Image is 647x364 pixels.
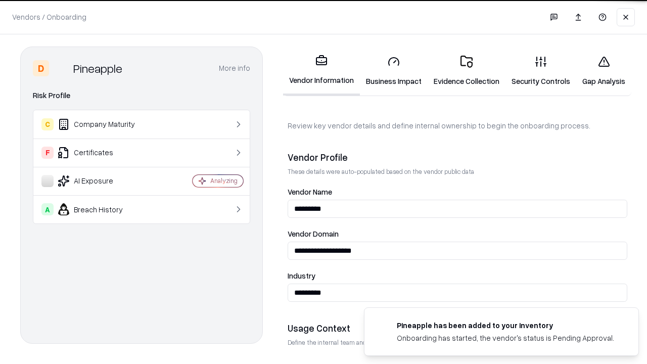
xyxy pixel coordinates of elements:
[41,118,54,130] div: C
[288,338,627,347] p: Define the internal team and reason for using this vendor. This helps assess business relevance a...
[41,203,162,215] div: Breach History
[33,89,250,102] div: Risk Profile
[41,175,162,187] div: AI Exposure
[210,176,238,185] div: Analyzing
[288,167,627,176] p: These details were auto-populated based on the vendor public data
[576,48,631,95] a: Gap Analysis
[53,60,69,76] img: Pineapple
[12,12,86,22] p: Vendors / Onboarding
[428,48,505,95] a: Evidence Collection
[219,59,250,77] button: More info
[73,60,122,76] div: Pineapple
[283,47,360,96] a: Vendor Information
[505,48,576,95] a: Security Controls
[288,151,627,163] div: Vendor Profile
[41,118,162,130] div: Company Maturity
[377,320,389,332] img: pineappleenergy.com
[41,203,54,215] div: A
[288,120,627,131] p: Review key vendor details and define internal ownership to begin the onboarding process.
[288,230,627,238] label: Vendor Domain
[288,272,627,280] label: Industry
[288,188,627,196] label: Vendor Name
[41,147,162,159] div: Certificates
[41,147,54,159] div: F
[288,322,627,334] div: Usage Context
[360,48,428,95] a: Business Impact
[33,60,49,76] div: D
[397,333,614,343] div: Onboarding has started, the vendor's status is Pending Approval.
[397,320,614,331] div: Pineapple has been added to your inventory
